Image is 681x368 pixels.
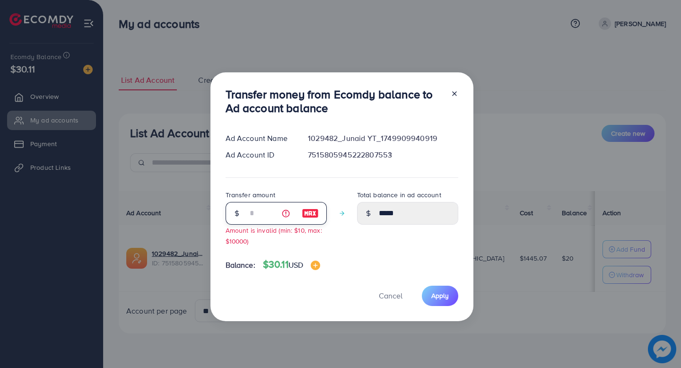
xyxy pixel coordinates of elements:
div: 1029482_Junaid YT_1749909940919 [300,133,465,144]
div: Ad Account Name [218,133,301,144]
img: image [311,261,320,270]
span: Apply [431,291,449,300]
div: Ad Account ID [218,149,301,160]
button: Cancel [367,286,414,306]
label: Total balance in ad account [357,190,441,200]
img: image [302,208,319,219]
small: Amount is invalid (min: $10, max: $10000) [226,226,322,245]
div: 7515805945222807553 [300,149,465,160]
h4: $30.11 [263,259,320,271]
span: USD [288,260,303,270]
span: Balance: [226,260,255,271]
button: Apply [422,286,458,306]
label: Transfer amount [226,190,275,200]
h3: Transfer money from Ecomdy balance to Ad account balance [226,88,443,115]
span: Cancel [379,290,402,301]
